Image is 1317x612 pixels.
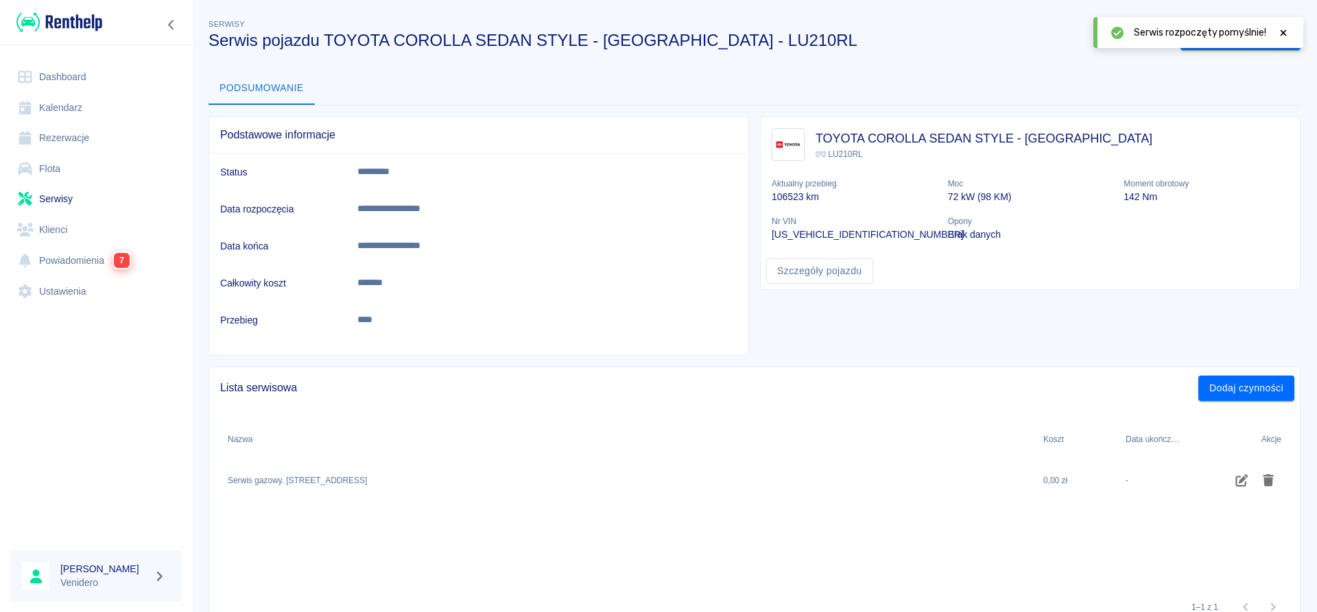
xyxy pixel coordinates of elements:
[209,31,1170,50] h3: Serwis pojazdu TOYOTA COROLLA SEDAN STYLE - [GEOGRAPHIC_DATA] - LU210RL
[1261,420,1281,458] div: Akcje
[1134,25,1266,40] span: Serwis rozpoczęty pomyślnie!
[220,381,1198,395] span: Lista serwisowa
[775,132,801,158] img: Image
[948,215,1113,228] p: Opony
[1036,459,1119,503] div: 0,00 zł
[220,165,335,179] h6: Status
[11,184,182,215] a: Serwisy
[11,11,102,34] a: Renthelp logo
[114,253,130,268] span: 7
[1182,430,1201,449] button: Sort
[11,215,182,245] a: Klienci
[772,190,937,204] p: 106523 km
[220,128,737,142] span: Podstawowe informacje
[1064,430,1083,449] button: Sort
[1198,376,1294,401] button: Dodaj czynności
[60,576,148,590] p: Venidero
[766,258,873,284] a: Szczegóły pojazdu
[816,129,1152,148] h3: TOYOTA COROLLA SEDAN STYLE - [GEOGRAPHIC_DATA]
[209,20,245,28] span: Serwisy
[220,239,335,253] h6: Data końca
[11,123,182,154] a: Rezerwacje
[228,420,252,458] div: Nazwa
[1255,469,1282,492] button: Usuń czynność
[11,93,182,123] a: Kalendarz
[1229,469,1255,492] button: Edytuj czynność
[1124,190,1289,204] p: 142 Nm
[11,62,182,93] a: Dashboard
[11,276,182,307] a: Ustawienia
[209,72,315,105] button: Podsumowanie
[220,313,335,327] h6: Przebieg
[772,228,937,242] p: [US_VEHICLE_IDENTIFICATION_NUMBER]
[11,154,182,184] a: Flota
[252,430,272,449] button: Sort
[60,562,148,576] h6: [PERSON_NAME]
[220,202,335,216] h6: Data rozpoczęcia
[1119,420,1208,458] div: Data ukończenia
[16,11,102,34] img: Renthelp logo
[1208,420,1288,458] div: Akcje
[220,276,335,290] h6: Całkowity koszt
[772,215,937,228] p: Nr VIN
[221,420,1036,458] div: Nazwa
[11,245,182,276] a: Powiadomienia7
[948,190,1113,204] p: 72 kW (98 KM)
[1124,178,1289,190] p: Moment obrotowy
[772,178,937,190] p: Aktualny przebieg
[1126,420,1182,458] div: Data ukończenia
[948,178,1113,190] p: Moc
[161,16,182,34] button: Zwiń nawigację
[228,474,367,487] div: Serwis gazowy. Myśliwska 53
[948,228,1113,242] p: Brak danych
[1036,420,1119,458] div: Koszt
[1126,474,1128,487] div: -
[1043,420,1064,458] div: Koszt
[816,148,1152,160] p: LU210RL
